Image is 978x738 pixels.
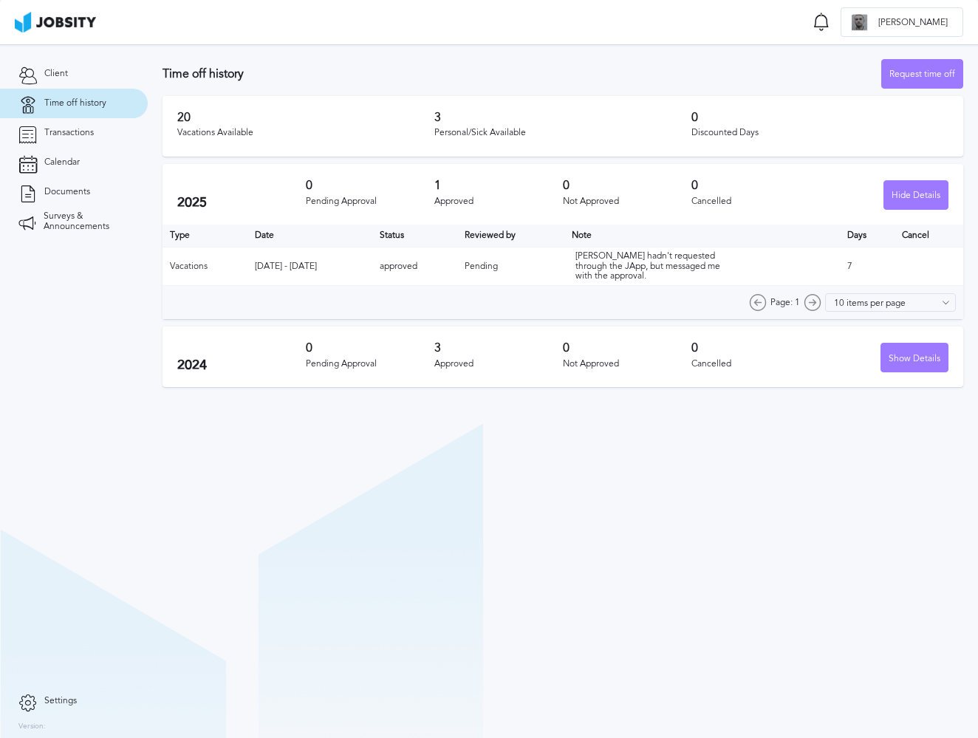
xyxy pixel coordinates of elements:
[372,247,457,285] td: approved
[691,197,820,207] div: Cancelled
[882,60,962,89] div: Request time off
[247,225,372,247] th: Toggle SortBy
[691,179,820,192] h3: 0
[18,722,46,731] label: Version:
[849,12,871,34] div: A
[306,179,434,192] h3: 0
[691,359,820,369] div: Cancelled
[564,225,840,247] th: Toggle SortBy
[434,359,563,369] div: Approved
[871,18,955,28] span: [PERSON_NAME]
[372,225,457,247] th: Toggle SortBy
[44,157,80,168] span: Calendar
[434,111,691,124] h3: 3
[840,225,895,247] th: Days
[883,180,948,210] button: Hide Details
[575,251,723,281] div: [PERSON_NAME] hadn't requested through the JApp, but messaged me with the approval.
[247,247,372,285] td: [DATE] - [DATE]
[770,298,800,308] span: Page: 1
[44,696,77,706] span: Settings
[177,128,434,138] div: Vacations Available
[306,197,434,207] div: Pending Approval
[44,69,68,79] span: Client
[434,128,691,138] div: Personal/Sick Available
[306,359,434,369] div: Pending Approval
[563,197,691,207] div: Not Approved
[44,211,129,232] span: Surveys & Announcements
[691,128,948,138] div: Discounted Days
[881,59,963,89] button: Request time off
[691,111,948,124] h3: 0
[163,247,247,285] td: Vacations
[306,341,434,355] h3: 0
[563,341,691,355] h3: 0
[434,197,563,207] div: Approved
[691,341,820,355] h3: 0
[563,359,691,369] div: Not Approved
[163,225,247,247] th: Type
[840,247,895,285] td: 7
[457,225,564,247] th: Toggle SortBy
[434,179,563,192] h3: 1
[177,111,434,124] h3: 20
[434,341,563,355] h3: 3
[563,179,691,192] h3: 0
[44,98,106,109] span: Time off history
[841,7,963,37] button: A[PERSON_NAME]
[177,358,306,373] h2: 2024
[44,128,94,138] span: Transactions
[884,181,948,211] div: Hide Details
[880,343,948,372] button: Show Details
[44,187,90,197] span: Documents
[177,195,306,211] h2: 2025
[465,261,498,271] span: Pending
[895,225,963,247] th: Cancel
[881,344,948,373] div: Show Details
[15,12,96,33] img: ab4bad089aa723f57921c736e9817d99.png
[163,67,881,81] h3: Time off history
